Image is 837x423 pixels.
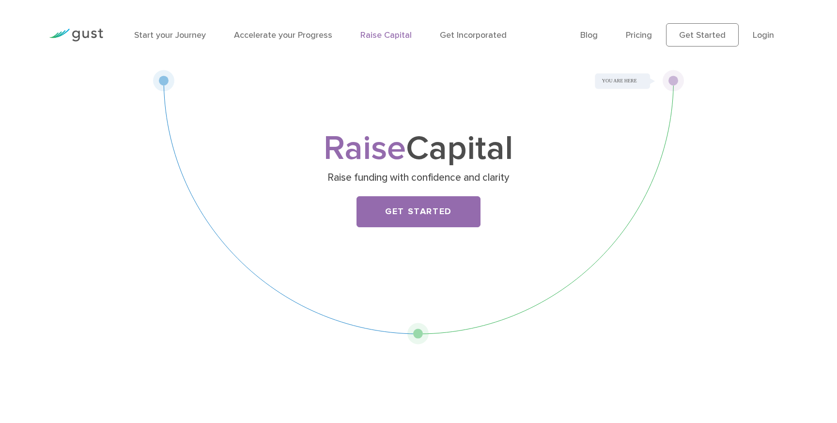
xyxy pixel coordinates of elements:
a: Accelerate your Progress [234,30,332,40]
p: Raise funding with confidence and clarity [231,171,606,185]
a: Blog [580,30,598,40]
a: Login [753,30,774,40]
a: Raise Capital [360,30,412,40]
a: Get Incorporated [440,30,507,40]
a: Get Started [666,23,739,47]
a: Pricing [626,30,652,40]
h1: Capital [227,133,610,164]
span: Raise [324,128,406,169]
a: Start your Journey [134,30,206,40]
a: Get Started [356,196,480,227]
img: Gust Logo [49,29,103,42]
